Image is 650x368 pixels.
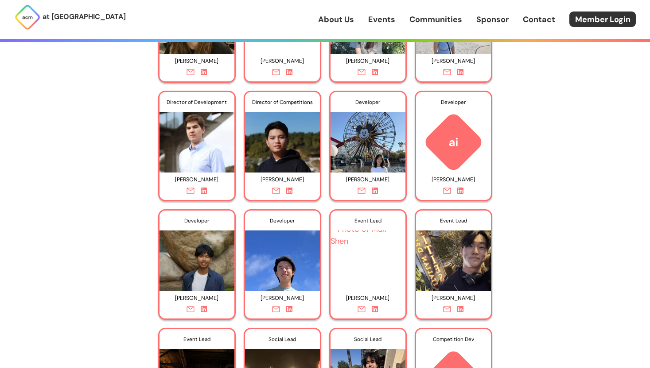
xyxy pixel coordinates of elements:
[249,291,316,305] p: [PERSON_NAME]
[416,112,491,172] img: ACM logo
[160,211,234,231] div: Developer
[335,173,401,187] p: [PERSON_NAME]
[245,329,320,349] div: Social Lead
[331,92,405,112] div: Developer
[160,92,234,112] div: Director of Development
[416,211,491,231] div: Event Lead
[160,329,234,349] div: Event Lead
[368,14,395,25] a: Events
[245,223,320,291] img: Photo of Elvin Chen
[416,92,491,112] div: Developer
[163,173,230,187] p: [PERSON_NAME]
[420,291,487,305] p: [PERSON_NAME]
[331,329,405,349] div: Social Lead
[416,223,491,291] img: Photo of Edmund Bu
[249,54,316,68] p: [PERSON_NAME]
[163,54,230,68] p: [PERSON_NAME]
[160,105,234,172] img: Photo of Scott Semtner
[409,14,462,25] a: Communities
[416,329,491,349] div: Competition Dev
[43,11,126,23] p: at [GEOGRAPHIC_DATA]
[245,105,320,172] img: Photo of Samuel Lee
[331,211,405,231] div: Event Lead
[249,173,316,187] p: [PERSON_NAME]
[569,11,636,27] a: Member Login
[331,223,405,291] img: Photo of Max Shen
[335,54,401,68] p: [PERSON_NAME]
[331,105,405,172] img: Photo of Kate Wang
[14,4,126,31] a: at [GEOGRAPHIC_DATA]
[420,173,487,187] p: [PERSON_NAME]
[163,291,230,305] p: [PERSON_NAME]
[14,4,41,31] img: ACM Logo
[245,92,320,112] div: Director of Competitions
[245,211,320,231] div: Developer
[420,54,487,68] p: [PERSON_NAME]
[335,291,401,305] p: [PERSON_NAME]
[523,14,555,25] a: Contact
[160,223,234,291] img: Photo of Jaden Seangmany
[476,14,509,25] a: Sponsor
[318,14,354,25] a: About Us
